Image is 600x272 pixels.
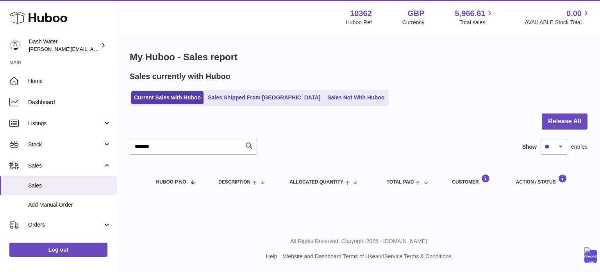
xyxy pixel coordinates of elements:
[130,71,230,82] h2: Sales currently with Huboo
[522,143,537,151] label: Show
[123,238,594,245] p: All Rights Reserved. Copyright 2025 - [DOMAIN_NAME]
[283,253,375,259] a: Website and Dashboard Terms of Use
[28,221,103,229] span: Orders
[325,91,387,104] a: Sales Not With Huboo
[387,180,414,185] span: Total paid
[28,120,103,127] span: Listings
[9,243,107,257] a: Log out
[218,180,250,185] span: Description
[407,8,424,19] strong: GBP
[350,8,372,19] strong: 10362
[266,253,277,259] a: Help
[131,91,204,104] a: Current Sales with Huboo
[28,77,111,85] span: Home
[28,201,111,209] span: Add Manual Order
[402,19,425,26] div: Currency
[9,40,21,51] img: james@dash-water.com
[525,19,591,26] span: AVAILABLE Stock Total
[289,180,343,185] span: ALLOCATED Quantity
[29,46,157,52] span: [PERSON_NAME][EMAIL_ADDRESS][DOMAIN_NAME]
[156,180,186,185] span: Huboo P no
[28,182,111,189] span: Sales
[130,51,587,63] h1: My Huboo - Sales report
[28,141,103,148] span: Stock
[566,8,582,19] span: 0.00
[459,19,494,26] span: Total sales
[346,19,372,26] div: Huboo Ref
[571,143,587,151] span: entries
[542,113,587,130] button: Release All
[384,253,452,259] a: Service Terms & Conditions
[455,8,495,26] a: 5,966.61 Total sales
[525,8,591,26] a: 0.00 AVAILABLE Stock Total
[516,174,580,185] div: Action / Status
[455,8,486,19] span: 5,966.61
[28,162,103,169] span: Sales
[452,174,500,185] div: Customer
[205,91,323,104] a: Sales Shipped From [GEOGRAPHIC_DATA]
[29,38,99,53] div: Dash Water
[28,99,111,106] span: Dashboard
[280,253,451,260] li: and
